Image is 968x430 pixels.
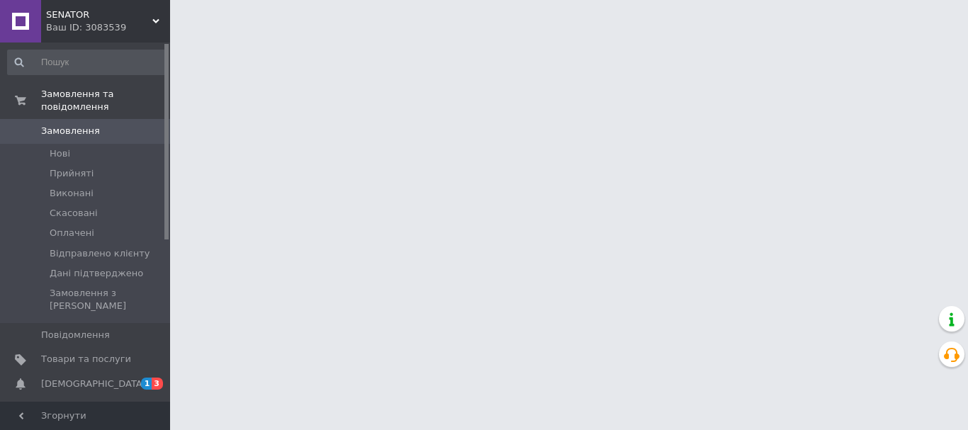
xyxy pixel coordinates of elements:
[46,21,170,34] div: Ваш ID: 3083539
[41,88,170,113] span: Замовлення та повідомлення
[41,353,131,366] span: Товари та послуги
[50,167,94,180] span: Прийняті
[50,207,98,220] span: Скасовані
[50,287,166,312] span: Замовлення з [PERSON_NAME]
[152,378,163,390] span: 3
[50,227,94,239] span: Оплачені
[7,50,167,75] input: Пошук
[50,187,94,200] span: Виконані
[141,378,152,390] span: 1
[41,125,100,137] span: Замовлення
[46,9,152,21] span: SENATOR
[50,247,150,260] span: Відправлено клієнту
[41,378,146,390] span: [DEMOGRAPHIC_DATA]
[50,147,70,160] span: Нові
[50,267,143,280] span: Дані підтверджено
[41,329,110,341] span: Повідомлення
